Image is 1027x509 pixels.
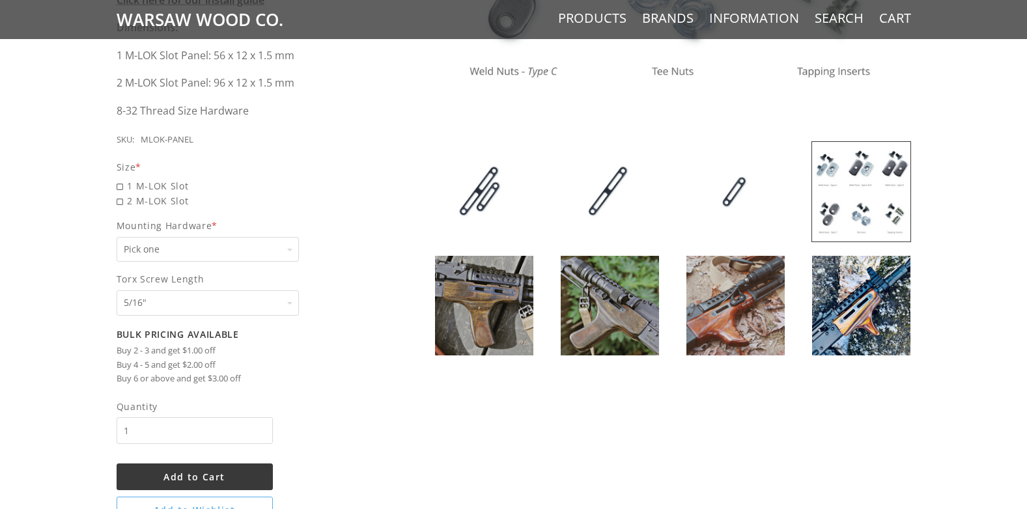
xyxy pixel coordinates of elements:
[561,142,659,241] img: DIY M-LOK Panel Inserts
[117,218,366,233] span: Mounting Hardware
[117,271,366,286] span: Torx Screw Length
[686,142,785,241] img: DIY M-LOK Panel Inserts
[117,47,366,64] p: 1 M-LOK Slot Panel: 56 x 12 x 1.5 mm
[117,329,366,340] h2: Bulk Pricing Available
[117,417,273,444] input: Quantity
[435,142,533,241] img: DIY M-LOK Panel Inserts
[812,142,910,241] img: DIY M-LOK Panel Inserts
[117,102,366,120] p: 8-32 Thread Size Hardware
[117,74,366,92] p: 2 M-LOK Slot Panel: 96 x 12 x 1.5 mm
[117,344,366,358] li: Buy 2 - 3 and get $1.00 off
[117,399,273,414] span: Quantity
[117,237,299,262] select: Mounting Hardware*
[642,10,694,27] a: Brands
[815,10,864,27] a: Search
[561,256,659,355] img: DIY M-LOK Panel Inserts
[117,193,366,208] span: 2 M-LOK Slot
[558,10,626,27] a: Products
[879,10,911,27] a: Cart
[709,10,799,27] a: Information
[117,159,366,174] div: Size
[117,133,134,147] div: SKU:
[117,463,273,490] button: Add to Cart
[141,133,193,147] div: MLOK-PANEL
[117,358,366,372] li: Buy 4 - 5 and get $2.00 off
[686,256,785,355] img: DIY M-LOK Panel Inserts
[117,290,299,316] select: Torx Screw Length
[812,256,910,355] img: DIY M-LOK Panel Inserts
[117,372,366,386] li: Buy 6 or above and get $3.00 off
[163,471,225,483] span: Add to Cart
[117,178,366,193] span: 1 M-LOK Slot
[435,256,533,355] img: DIY M-LOK Panel Inserts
